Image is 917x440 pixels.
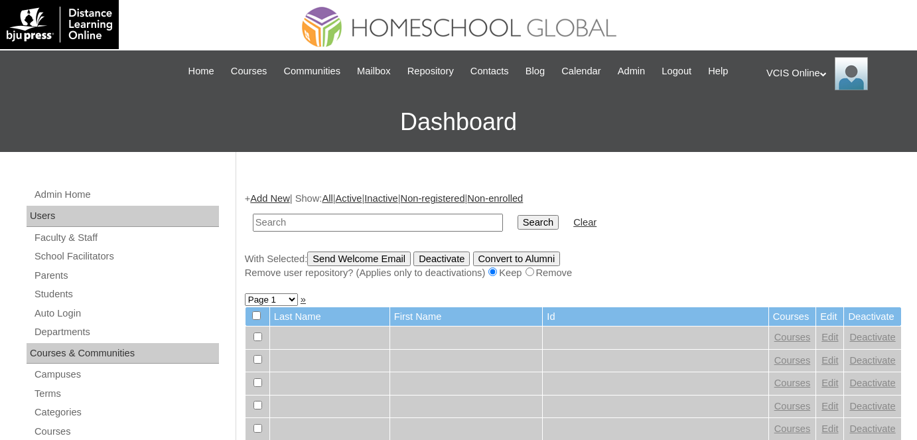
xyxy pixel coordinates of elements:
[277,64,347,79] a: Communities
[33,267,219,284] a: Parents
[253,214,503,232] input: Search
[555,64,607,79] a: Calendar
[301,294,306,305] a: »
[250,193,289,204] a: Add New
[413,252,470,266] input: Deactivate
[844,307,900,327] td: Deactivate
[618,64,646,79] span: Admin
[774,378,811,388] a: Courses
[464,64,516,79] a: Contacts
[7,7,112,42] img: logo-white.png
[774,355,811,366] a: Courses
[283,64,340,79] span: Communities
[33,366,219,383] a: Campuses
[519,64,551,79] a: Blog
[245,266,902,280] div: Remove user repository? (Applies only to deactivations) Keep Remove
[33,230,219,246] a: Faculty & Staff
[816,307,843,327] td: Edit
[701,64,735,79] a: Help
[573,217,597,228] a: Clear
[518,215,559,230] input: Search
[401,193,465,204] a: Non-registered
[774,423,811,434] a: Courses
[322,193,332,204] a: All
[821,355,838,366] a: Edit
[33,423,219,440] a: Courses
[611,64,652,79] a: Admin
[849,423,895,434] a: Deactivate
[662,64,691,79] span: Logout
[849,332,895,342] a: Deactivate
[655,64,698,79] a: Logout
[33,305,219,322] a: Auto Login
[182,64,221,79] a: Home
[27,343,219,364] div: Courses & Communities
[561,64,600,79] span: Calendar
[224,64,274,79] a: Courses
[336,193,362,204] a: Active
[821,423,838,434] a: Edit
[33,324,219,340] a: Departments
[774,332,811,342] a: Courses
[543,307,768,327] td: Id
[769,307,816,327] td: Courses
[708,64,728,79] span: Help
[467,193,523,204] a: Non-enrolled
[774,401,811,411] a: Courses
[307,252,411,266] input: Send Welcome Email
[245,252,902,280] div: With Selected:
[766,57,904,90] div: VCIS Online
[390,307,543,327] td: First Name
[357,64,391,79] span: Mailbox
[364,193,398,204] a: Inactive
[270,307,389,327] td: Last Name
[27,206,219,227] div: Users
[470,64,509,79] span: Contacts
[33,186,219,203] a: Admin Home
[231,64,267,79] span: Courses
[526,64,545,79] span: Blog
[33,248,219,265] a: School Facilitators
[849,401,895,411] a: Deactivate
[849,378,895,388] a: Deactivate
[33,286,219,303] a: Students
[7,92,910,152] h3: Dashboard
[821,401,838,411] a: Edit
[835,57,868,90] img: VCIS Online Admin
[821,332,838,342] a: Edit
[33,404,219,421] a: Categories
[245,192,902,279] div: + | Show: | | | |
[350,64,397,79] a: Mailbox
[473,252,561,266] input: Convert to Alumni
[821,378,838,388] a: Edit
[401,64,460,79] a: Repository
[407,64,454,79] span: Repository
[33,386,219,402] a: Terms
[188,64,214,79] span: Home
[849,355,895,366] a: Deactivate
